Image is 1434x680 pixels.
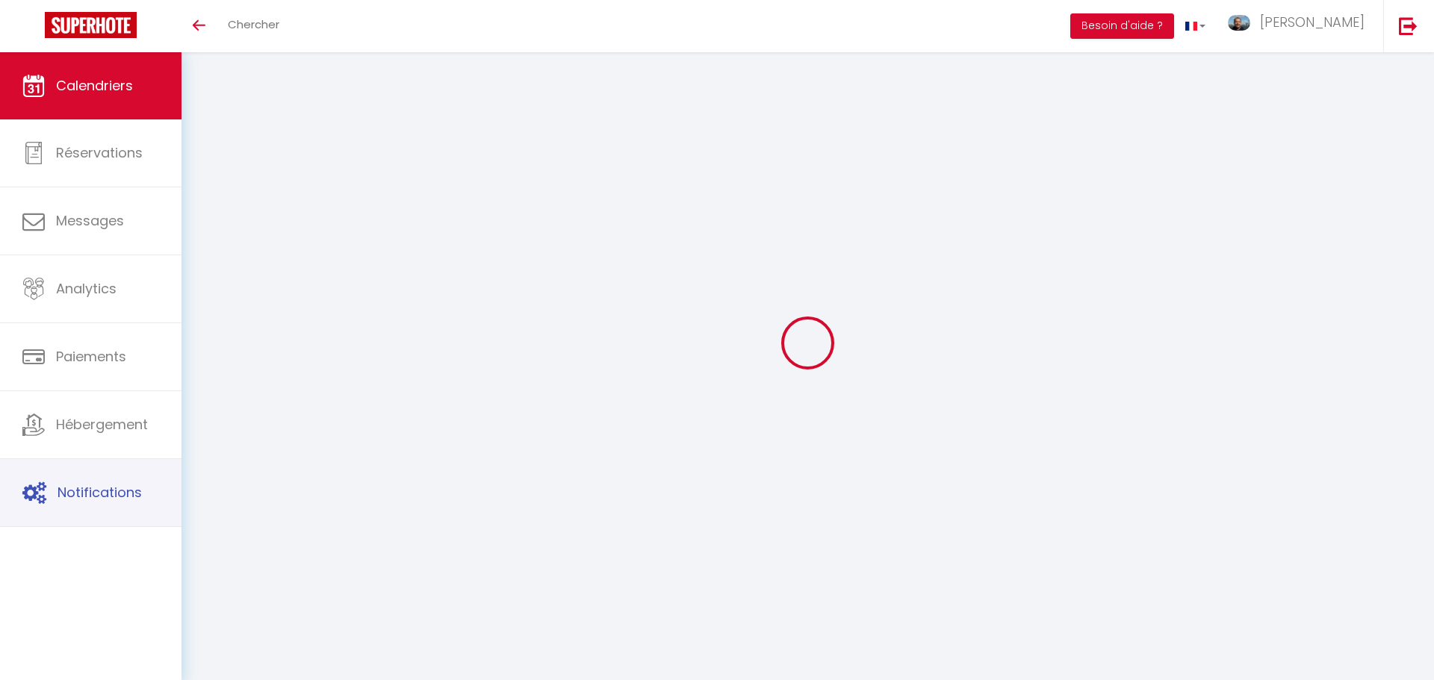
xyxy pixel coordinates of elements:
[45,12,137,38] img: Super Booking
[58,483,142,502] span: Notifications
[1228,15,1250,30] img: ...
[56,76,133,95] span: Calendriers
[1070,13,1174,39] button: Besoin d'aide ?
[56,211,124,230] span: Messages
[56,415,148,434] span: Hébergement
[1399,16,1418,35] img: logout
[228,16,279,32] span: Chercher
[56,279,117,298] span: Analytics
[1260,13,1365,31] span: [PERSON_NAME]
[56,143,143,162] span: Réservations
[56,347,126,366] span: Paiements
